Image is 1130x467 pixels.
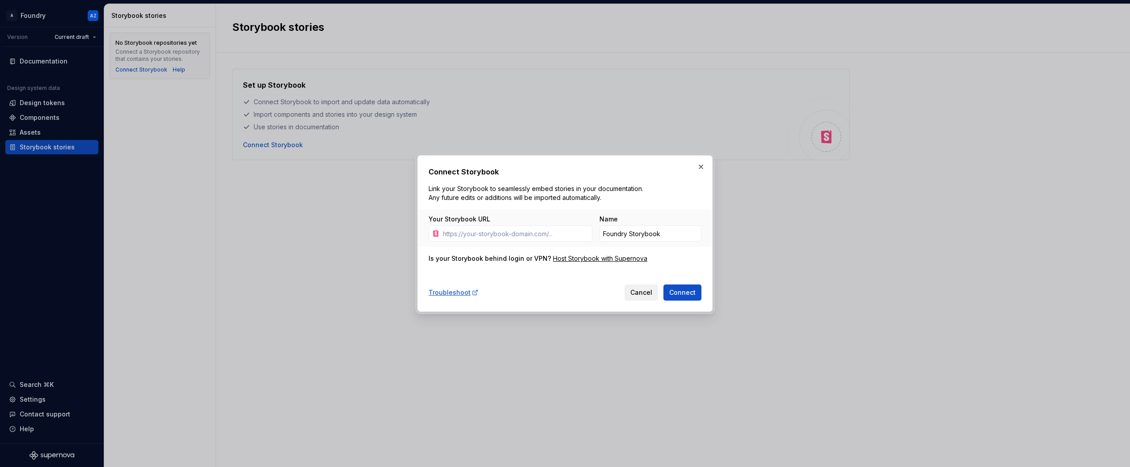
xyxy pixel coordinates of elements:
span: Cancel [630,288,652,297]
span: Connect [669,288,696,297]
label: Your Storybook URL [429,215,490,224]
h2: Connect Storybook [429,166,701,177]
button: Cancel [624,284,658,301]
button: Connect [663,284,701,301]
a: Host Storybook with Supernova [553,254,647,263]
input: Custom Storybook Name [599,225,701,242]
div: Is your Storybook behind login or VPN? [429,254,551,263]
a: Troubleshoot [429,288,479,297]
label: Name [599,215,618,224]
input: https://your-storybook-domain.com/... [439,225,592,242]
p: Link your Storybook to seamlessly embed stories in your documentation. Any future edits or additi... [429,184,647,202]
